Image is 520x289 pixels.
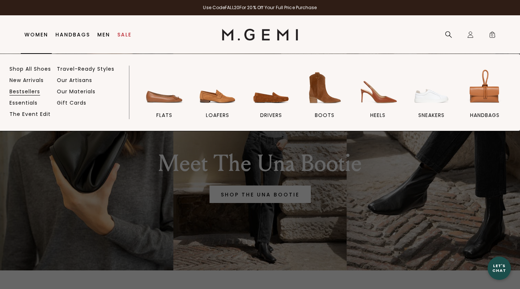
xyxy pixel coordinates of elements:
span: flats [156,112,172,118]
strong: FALL20 [225,4,239,11]
a: Handbags [55,32,90,38]
a: handbags [459,67,511,131]
a: sneakers [406,67,457,131]
img: sneakers [411,67,452,108]
img: heels [357,67,398,108]
a: BOOTS [299,67,351,131]
a: flats [138,67,190,131]
a: Bestsellers [9,88,40,95]
div: Let's Chat [488,263,511,273]
img: BOOTS [304,67,345,108]
span: loafers [206,112,229,118]
span: BOOTS [315,112,335,118]
a: loafers [192,67,244,131]
a: Gift Cards [57,99,86,106]
img: drivers [251,67,292,108]
a: Sale [117,32,132,38]
span: sneakers [418,112,445,118]
img: flats [144,67,185,108]
span: 0 [489,32,496,40]
a: Men [97,32,110,38]
a: Our Materials [57,88,95,95]
span: drivers [260,112,282,118]
a: Shop All Shoes [9,66,51,72]
a: New Arrivals [9,77,44,83]
img: M.Gemi [222,29,298,40]
span: handbags [470,112,500,118]
span: heels [370,112,386,118]
a: drivers [245,67,297,131]
img: handbags [464,67,505,108]
a: Travel-Ready Styles [57,66,114,72]
a: heels [352,67,404,131]
img: loafers [197,67,238,108]
a: The Event Edit [9,111,51,117]
a: Our Artisans [57,77,92,83]
a: Women [24,32,48,38]
a: Essentials [9,99,38,106]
